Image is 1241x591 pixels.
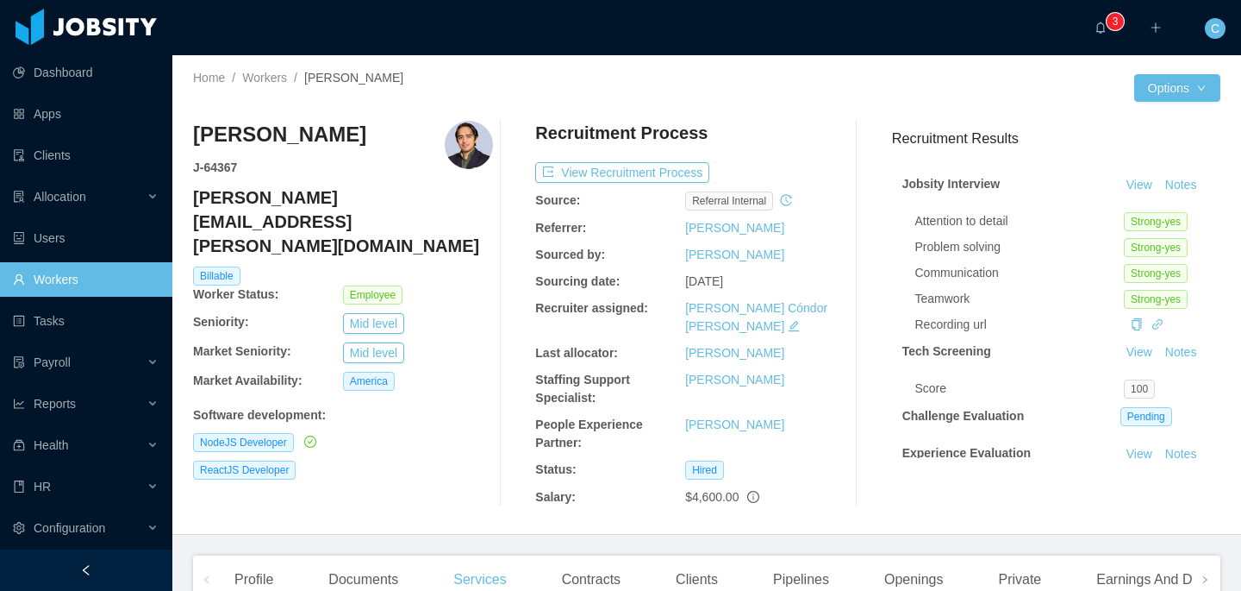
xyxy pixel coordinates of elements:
h4: [PERSON_NAME][EMAIL_ADDRESS][PERSON_NAME][DOMAIN_NAME] [193,185,493,258]
i: icon: link [1151,318,1163,330]
a: icon: userWorkers [13,262,159,297]
span: $4,600.00 [685,490,739,504]
i: icon: solution [13,191,25,203]
button: Notes [1158,343,1204,363]
div: Score [915,380,1125,398]
b: Last allocator: [535,346,618,360]
b: Market Seniority: [193,344,291,358]
i: icon: book [13,481,25,493]
div: Teamwork [915,290,1125,308]
b: Market Availability: [193,374,302,387]
img: c241a75b-50cd-435f-8b52-e0958b196d24_68d46c298ce05-400w.png [445,121,493,169]
b: Status: [535,462,576,476]
button: Optionsicon: down [1134,74,1220,102]
span: Allocation [34,190,86,204]
a: icon: appstoreApps [13,97,159,131]
button: Notes [1158,444,1204,465]
a: icon: pie-chartDashboard [13,55,159,90]
sup: 3 [1107,13,1124,30]
span: Billable [193,267,240,286]
span: / [294,71,297,85]
i: icon: setting [13,522,25,534]
b: Sourcing date: [535,274,620,288]
b: Recruiter assigned: [535,301,648,315]
span: America [343,372,395,391]
span: ReactJS Developer [193,461,296,480]
span: Payroll [34,355,71,369]
span: 100 [1124,380,1155,399]
i: icon: check-circle [304,436,316,448]
span: Pending [1120,407,1172,426]
a: [PERSON_NAME] [685,418,784,431]
i: icon: history [780,194,792,206]
a: Workers [242,71,287,85]
span: Reports [34,397,76,411]
strong: Challenge Evaluation [902,409,1025,423]
span: Referral internal [685,192,773,211]
h4: Recruitment Process [535,121,708,145]
i: icon: bell [1094,22,1107,34]
a: icon: link [1151,318,1163,331]
i: icon: line-chart [13,398,25,410]
span: Health [34,438,68,452]
i: icon: medicine-box [13,439,25,451]
b: Worker Status: [193,287,278,301]
i: icon: left [203,575,211,584]
b: Software development : [193,408,326,422]
span: Strong-yes [1124,212,1188,231]
strong: Jobsity Interview [902,177,1001,191]
a: icon: robotUsers [13,221,159,255]
i: icon: plus [1150,22,1162,34]
p: 3 [1113,13,1119,30]
b: Source: [535,193,580,207]
button: Notes [1158,175,1204,196]
div: Recording url [915,316,1125,334]
span: info-circle [747,491,759,503]
a: icon: profileTasks [13,304,159,338]
span: Strong-yes [1124,238,1188,257]
b: Staffing Support Specialist: [535,373,630,405]
div: Communication [915,264,1125,282]
span: Strong-yes [1124,264,1188,283]
div: Attention to detail [915,212,1125,230]
i: icon: file-protect [13,356,25,368]
a: [PERSON_NAME] Cóndor [PERSON_NAME] [685,301,827,333]
h3: Recruitment Results [892,128,1220,149]
b: Seniority: [193,315,249,329]
strong: Tech Screening [902,344,991,358]
b: Salary: [535,490,576,504]
a: [PERSON_NAME] [685,248,784,261]
b: People Experience Partner: [535,418,643,450]
i: icon: edit [788,320,800,332]
a: [PERSON_NAME] [685,373,784,387]
span: NodeJS Developer [193,433,294,452]
a: [PERSON_NAME] [685,221,784,235]
div: Problem solving [915,238,1125,256]
span: C [1211,18,1219,39]
button: Mid level [343,313,404,334]
button: Mid level [343,343,404,363]
b: Referrer: [535,221,586,235]
a: icon: auditClients [13,138,159,173]
div: Copy [1131,316,1143,334]
span: HR [34,480,51,494]
h3: [PERSON_NAME] [193,121,366,148]
strong: J- 64367 [193,160,237,174]
a: icon: exportView Recruitment Process [535,166,709,179]
span: Strong-yes [1124,290,1188,309]
strong: Experience Evaluation [902,446,1031,460]
span: Configuration [34,521,105,535]
span: Hired [685,461,724,480]
a: [PERSON_NAME] [685,346,784,360]
i: icon: right [1200,575,1209,584]
span: / [232,71,235,85]
b: Sourced by: [535,248,605,261]
a: View [1120,345,1158,359]
a: View [1120,447,1158,461]
a: Home [193,71,225,85]
i: icon: copy [1131,318,1143,330]
a: View [1120,178,1158,192]
button: icon: exportView Recruitment Process [535,162,709,183]
span: [PERSON_NAME] [304,71,403,85]
span: Employee [343,286,402,305]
